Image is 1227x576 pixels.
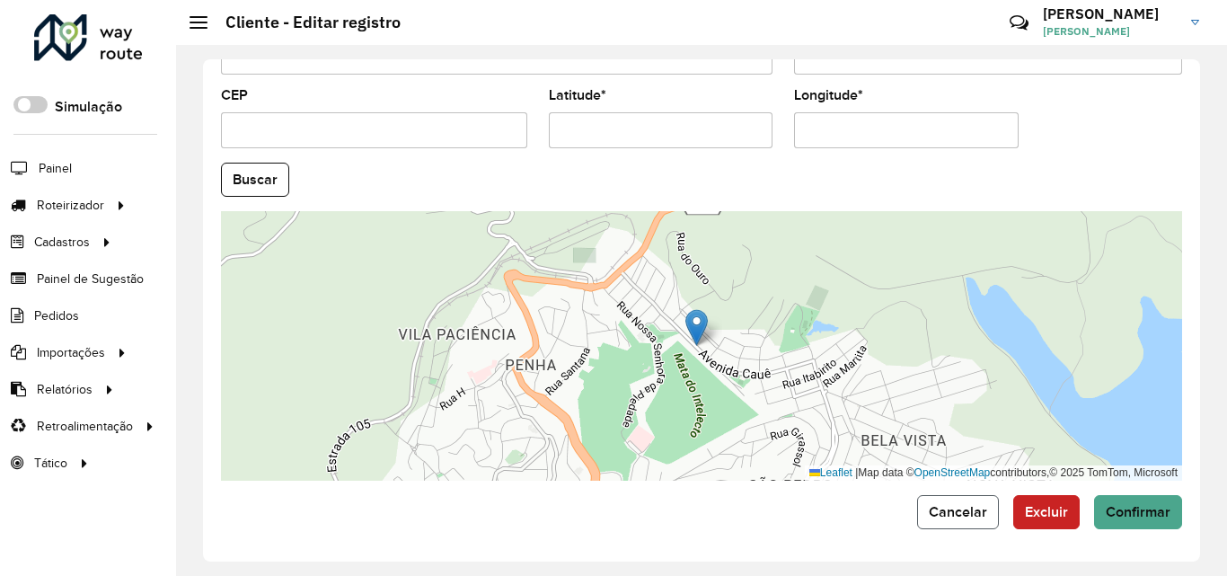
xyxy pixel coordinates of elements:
img: Marker [685,309,708,346]
span: Cadastros [34,233,90,252]
button: Cancelar [917,495,999,529]
h3: [PERSON_NAME] [1043,5,1178,22]
span: [PERSON_NAME] [1043,23,1178,40]
span: Painel [39,159,72,178]
span: Painel de Sugestão [37,270,144,288]
a: Contato Rápido [1000,4,1038,42]
label: CEP [221,84,248,106]
span: Cancelar [929,504,987,519]
span: Excluir [1025,504,1068,519]
span: Retroalimentação [37,417,133,436]
span: | [855,466,858,479]
span: Tático [34,454,67,473]
a: OpenStreetMap [914,466,991,479]
span: Importações [37,343,105,362]
span: Confirmar [1106,504,1170,519]
div: Map data © contributors,© 2025 TomTom, Microsoft [805,465,1182,481]
span: Pedidos [34,306,79,325]
span: Relatórios [37,380,93,399]
label: Latitude [549,84,606,106]
button: Excluir [1013,495,1080,529]
span: Roteirizador [37,196,104,215]
label: Longitude [794,84,863,106]
h2: Cliente - Editar registro [207,13,401,32]
a: Leaflet [809,466,852,479]
label: Simulação [55,96,122,118]
button: Buscar [221,163,289,197]
button: Confirmar [1094,495,1182,529]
